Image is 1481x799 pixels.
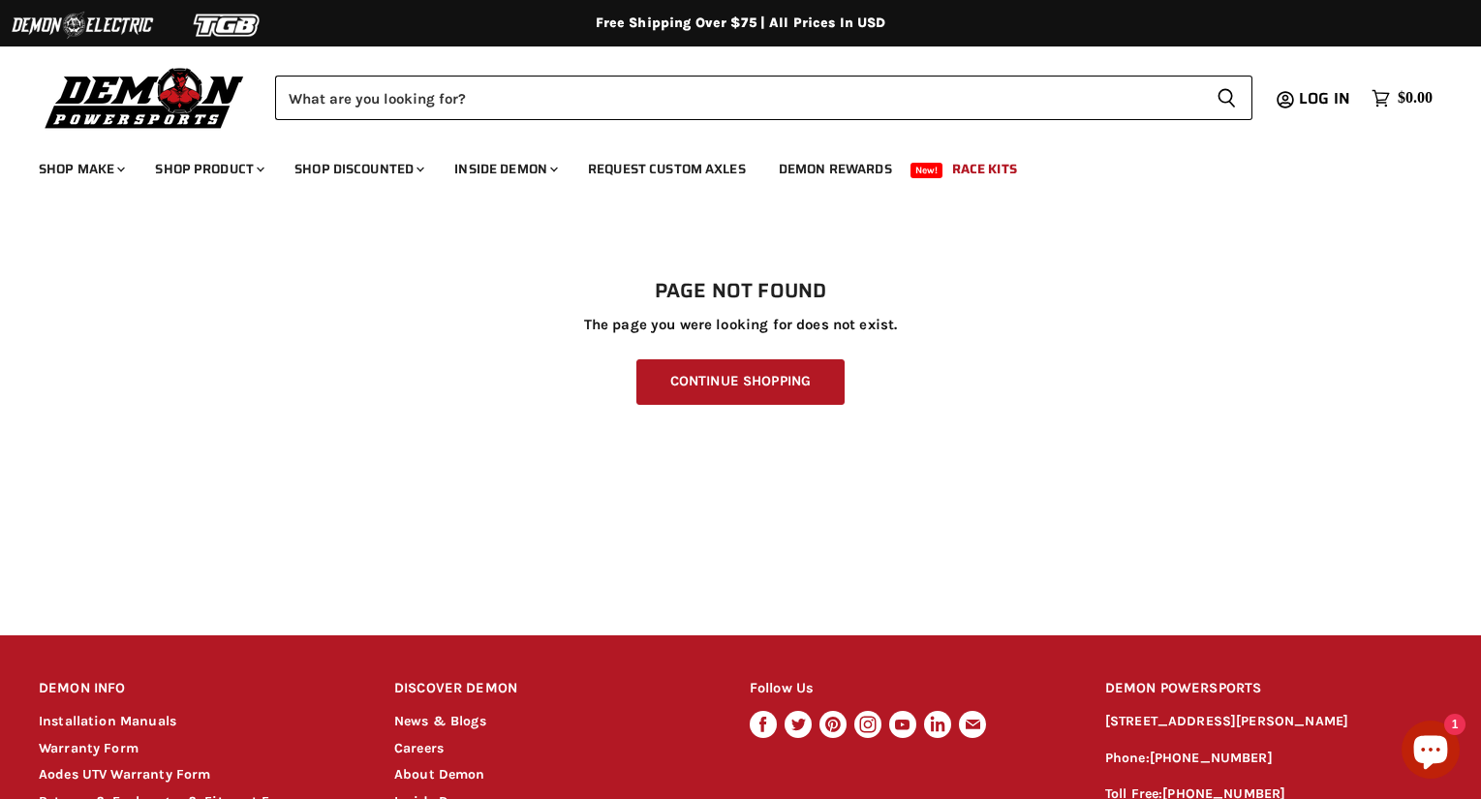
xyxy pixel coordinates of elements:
[1398,89,1433,108] span: $0.00
[764,149,907,189] a: Demon Rewards
[24,149,137,189] a: Shop Make
[10,7,155,44] img: Demon Electric Logo 2
[1105,711,1442,733] p: [STREET_ADDRESS][PERSON_NAME]
[636,359,845,405] a: Continue Shopping
[39,713,176,729] a: Installation Manuals
[1290,90,1362,108] a: Log in
[1105,748,1442,770] p: Phone:
[910,163,943,178] span: New!
[275,76,1252,120] form: Product
[1362,84,1442,112] a: $0.00
[24,141,1428,189] ul: Main menu
[280,149,436,189] a: Shop Discounted
[394,666,713,712] h2: DISCOVER DEMON
[573,149,760,189] a: Request Custom Axles
[39,766,210,783] a: Aodes UTV Warranty Form
[938,149,1032,189] a: Race Kits
[39,63,251,132] img: Demon Powersports
[440,149,570,189] a: Inside Demon
[394,713,486,729] a: News & Blogs
[39,280,1442,303] h1: Page not found
[750,666,1068,712] h2: Follow Us
[275,76,1201,120] input: Search
[1299,86,1350,110] span: Log in
[1105,666,1442,712] h2: DEMON POWERSPORTS
[1201,76,1252,120] button: Search
[39,740,139,756] a: Warranty Form
[39,317,1442,333] p: The page you were looking for does not exist.
[155,7,300,44] img: TGB Logo 2
[140,149,276,189] a: Shop Product
[39,666,357,712] h2: DEMON INFO
[1396,721,1466,784] inbox-online-store-chat: Shopify online store chat
[394,740,444,756] a: Careers
[1150,750,1273,766] a: [PHONE_NUMBER]
[394,766,485,783] a: About Demon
